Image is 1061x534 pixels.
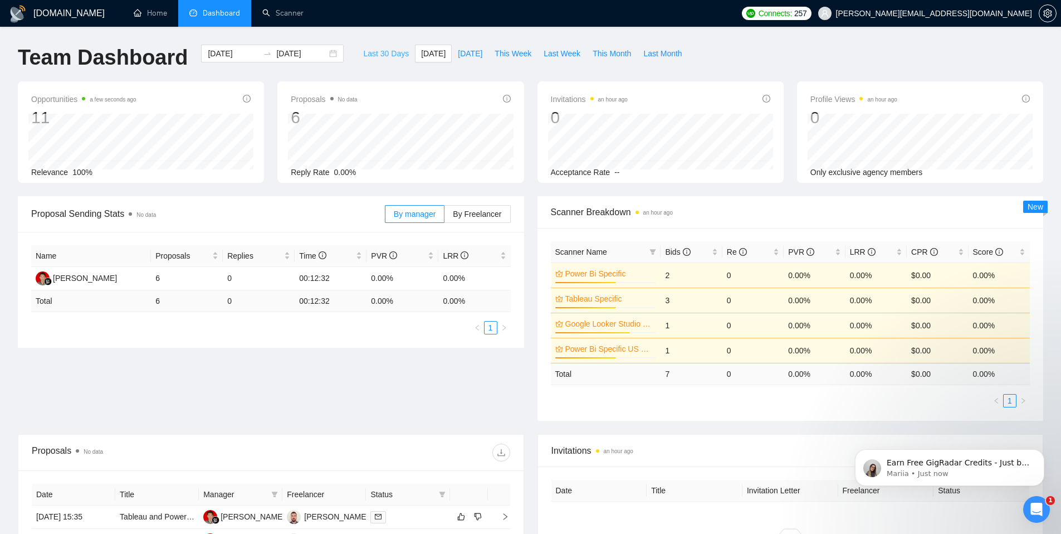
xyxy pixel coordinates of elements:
span: Bids [665,247,690,256]
td: 0.00 % [366,290,438,312]
td: [DATE] 15:35 [32,506,115,529]
a: Google Looker Studio Specific [565,318,654,330]
td: 0.00% [969,263,1030,288]
a: homeHome [134,8,167,18]
td: 1 [661,313,722,338]
div: Profile image for MariiaMariiafrom [DOMAIN_NAME]Earn Free GigRadar Credits - Just by Sharing Your... [9,64,214,166]
td: $0.00 [907,313,968,338]
h1: Team Dashboard [18,45,188,71]
span: Last Week [544,47,580,60]
li: Previous Page [471,321,484,334]
span: info-circle [683,248,691,256]
img: RS [203,510,217,524]
span: right [501,324,507,331]
td: 0 [722,363,784,385]
a: setting [1039,9,1057,18]
span: Proposals [291,93,357,106]
div: 0 [551,107,628,128]
th: Date [551,480,647,502]
span: dashboard [189,9,197,17]
td: 2 [661,263,722,288]
div: 💬 [23,105,200,127]
textarea: Message… [9,342,213,361]
div: [PERSON_NAME] [304,511,368,523]
a: RS[PERSON_NAME] [203,512,285,521]
span: LRR [850,247,876,256]
td: 0.00 % [784,363,845,385]
span: Invitations [551,93,628,106]
span: Connects: [759,7,792,20]
a: Power Bi Specific [565,268,654,280]
button: Home [174,4,195,26]
span: By manager [394,210,436,219]
time: an hour ago [598,96,628,103]
li: Next Page [497,321,511,334]
td: Total [551,363,661,385]
td: 0.00% [845,288,907,313]
b: Earn Free GigRadar Credits - Just by Sharing Your Story! [23,105,181,125]
a: searchScanner [262,8,304,18]
button: dislike [471,510,485,523]
img: upwork-logo.png [746,9,755,18]
span: Relevance [31,168,68,177]
th: Invitation Letter [742,480,838,502]
span: info-circle [389,251,397,259]
td: $0.00 [907,288,968,313]
td: 7 [661,363,722,385]
span: Opportunities [31,93,136,106]
span: Acceptance Rate [551,168,610,177]
th: Title [115,484,199,506]
span: LRR [443,251,468,260]
span: swap-right [263,49,272,58]
span: 1 [1046,496,1055,505]
button: [DATE] [415,45,452,62]
span: crown [555,345,563,353]
a: Tableau and Power BI Visual Consulting [120,512,258,521]
button: go back [7,4,28,26]
td: 0 [722,263,784,288]
th: Date [32,484,115,506]
td: 0.00% [784,313,845,338]
td: 0.00% [366,267,438,290]
span: filter [437,486,448,503]
input: Start date [208,47,258,60]
span: Replies [227,250,282,262]
span: Invitations [551,444,1030,458]
button: Last Week [537,45,586,62]
span: mail [375,513,382,520]
img: gigradar-bm.png [44,278,52,285]
span: 257 [794,7,806,20]
td: 3 [661,288,722,313]
td: 0.00% [784,263,845,288]
iframe: Intercom live chat [1023,496,1050,523]
img: RS [36,271,50,285]
div: 0 [810,107,897,128]
button: left [990,394,1003,407]
span: Time [299,251,326,260]
th: Title [647,480,742,502]
span: filter [439,491,446,498]
button: Gif picker [35,365,44,374]
span: This Week [495,47,531,60]
td: 0.00 % [969,363,1030,385]
td: 0 [223,267,295,290]
span: Dashboard [203,8,240,18]
span: filter [271,491,278,498]
button: right [1016,394,1030,407]
button: Last Month [637,45,688,62]
span: info-circle [243,95,251,103]
h1: Mariia [54,6,81,14]
th: Proposals [151,245,223,267]
button: Last 30 Days [357,45,415,62]
span: to [263,49,272,58]
span: By Freelancer [453,210,501,219]
td: 0.00% [845,263,907,288]
td: 0.00% [438,267,510,290]
img: Profile image for Mariia [23,78,41,96]
li: 1 [1003,394,1016,407]
div: [PERSON_NAME] [221,511,285,523]
td: 0.00% [969,288,1030,313]
td: 00:12:32 [295,290,366,312]
span: info-circle [995,248,1003,256]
